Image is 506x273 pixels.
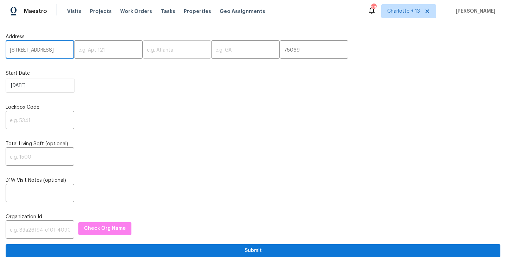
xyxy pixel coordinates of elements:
[161,9,175,14] span: Tasks
[11,246,495,255] span: Submit
[371,4,376,11] div: 178
[6,244,500,257] button: Submit
[6,113,74,129] input: e.g. 5341
[211,42,280,59] input: e.g. GA
[6,42,74,59] input: e.g. 123 Main St
[143,42,211,59] input: e.g. Atlanta
[78,222,131,235] button: Check Org Name
[6,104,500,111] label: Lockbox Code
[220,8,265,15] span: Geo Assignments
[90,8,112,15] span: Projects
[24,8,47,15] span: Maestro
[84,224,126,233] span: Check Org Name
[6,149,74,166] input: e.g. 1500
[6,79,75,93] input: M/D/YYYY
[387,8,420,15] span: Charlotte + 13
[6,177,500,184] label: D1W Visit Notes (optional)
[6,213,500,220] label: Organization Id
[67,8,82,15] span: Visits
[453,8,495,15] span: [PERSON_NAME]
[6,140,500,147] label: Total Living Sqft (optional)
[6,70,500,77] label: Start Date
[6,222,74,239] input: e.g. 83a26f94-c10f-4090-9774-6139d7b9c16c
[120,8,152,15] span: Work Orders
[280,42,348,59] input: e.g. 30066
[6,33,500,40] label: Address
[184,8,211,15] span: Properties
[74,42,143,59] input: e.g. Apt 121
